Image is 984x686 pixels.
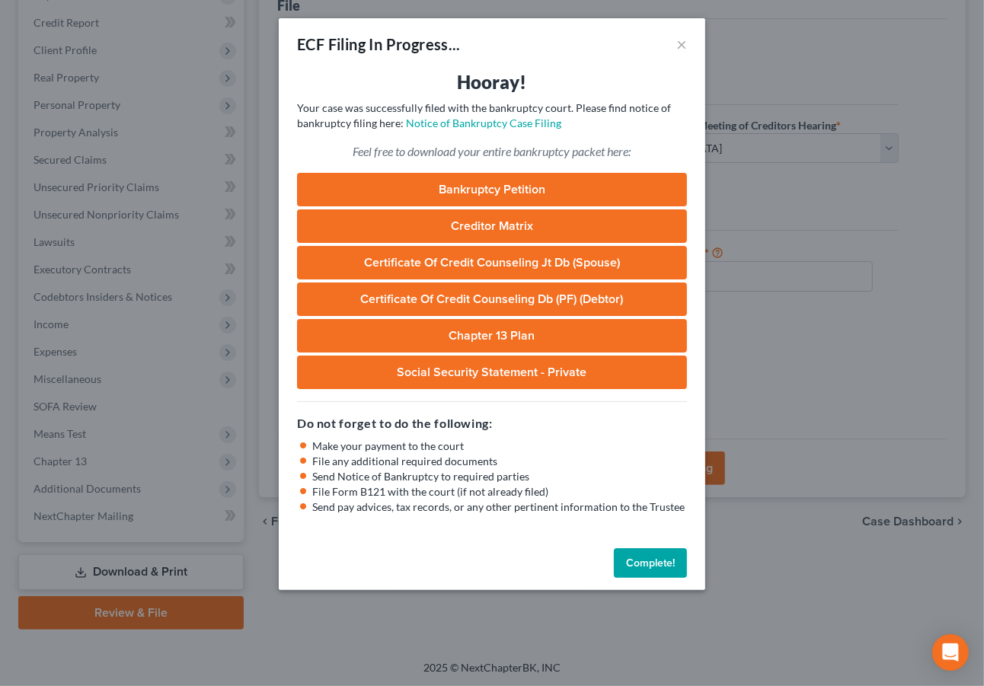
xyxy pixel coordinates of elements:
a: Chapter 13 Plan [297,319,687,353]
span: Your case was successfully filed with the bankruptcy court. Please find notice of bankruptcy fili... [297,101,671,129]
a: Creditor Matrix [297,209,687,243]
li: Send pay advices, tax records, or any other pertinent information to the Trustee [312,499,687,515]
div: Open Intercom Messenger [932,634,969,671]
h3: Hooray! [297,70,687,94]
a: Certificate of Credit Counseling Db (PF) (Debtor) [297,282,687,316]
li: Make your payment to the court [312,439,687,454]
a: Certificate of Credit Counseling Jt Db (Spouse) [297,246,687,279]
button: × [676,35,687,53]
li: File Form B121 with the court (if not already filed) [312,484,687,499]
p: Feel free to download your entire bankruptcy packet here: [297,143,687,161]
a: Bankruptcy Petition [297,173,687,206]
h5: Do not forget to do the following: [297,414,687,432]
a: Notice of Bankruptcy Case Filing [406,116,561,129]
a: Social Security Statement - Private [297,356,687,389]
li: Send Notice of Bankruptcy to required parties [312,469,687,484]
li: File any additional required documents [312,454,687,469]
div: ECF Filing In Progress... [297,34,461,55]
button: Complete! [614,548,687,579]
